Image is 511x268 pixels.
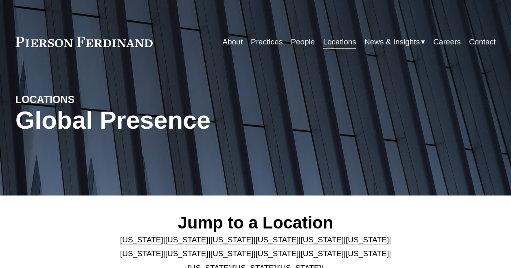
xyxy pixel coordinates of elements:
[433,34,461,50] a: Careers
[222,34,243,50] a: About
[115,213,395,233] h2: Jump to a Location
[165,235,208,244] a: [US_STATE]
[364,34,425,50] a: folder dropdown
[364,35,420,49] span: News & Insights
[346,249,389,258] a: [US_STATE]
[165,249,208,258] a: [US_STATE]
[323,34,356,50] a: Locations
[300,249,344,258] a: [US_STATE]
[256,235,299,244] a: [US_STATE]
[211,249,254,258] a: [US_STATE]
[291,34,315,50] a: People
[211,235,254,244] a: [US_STATE]
[15,93,136,106] h4: LOCATIONS
[251,34,283,50] a: Practices
[120,235,163,244] a: [US_STATE]
[346,235,389,244] a: [US_STATE]
[120,249,163,258] a: [US_STATE]
[469,34,496,50] a: Contact
[15,106,336,135] h1: Global Presence
[256,249,299,258] a: [US_STATE]
[300,235,344,244] a: [US_STATE]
